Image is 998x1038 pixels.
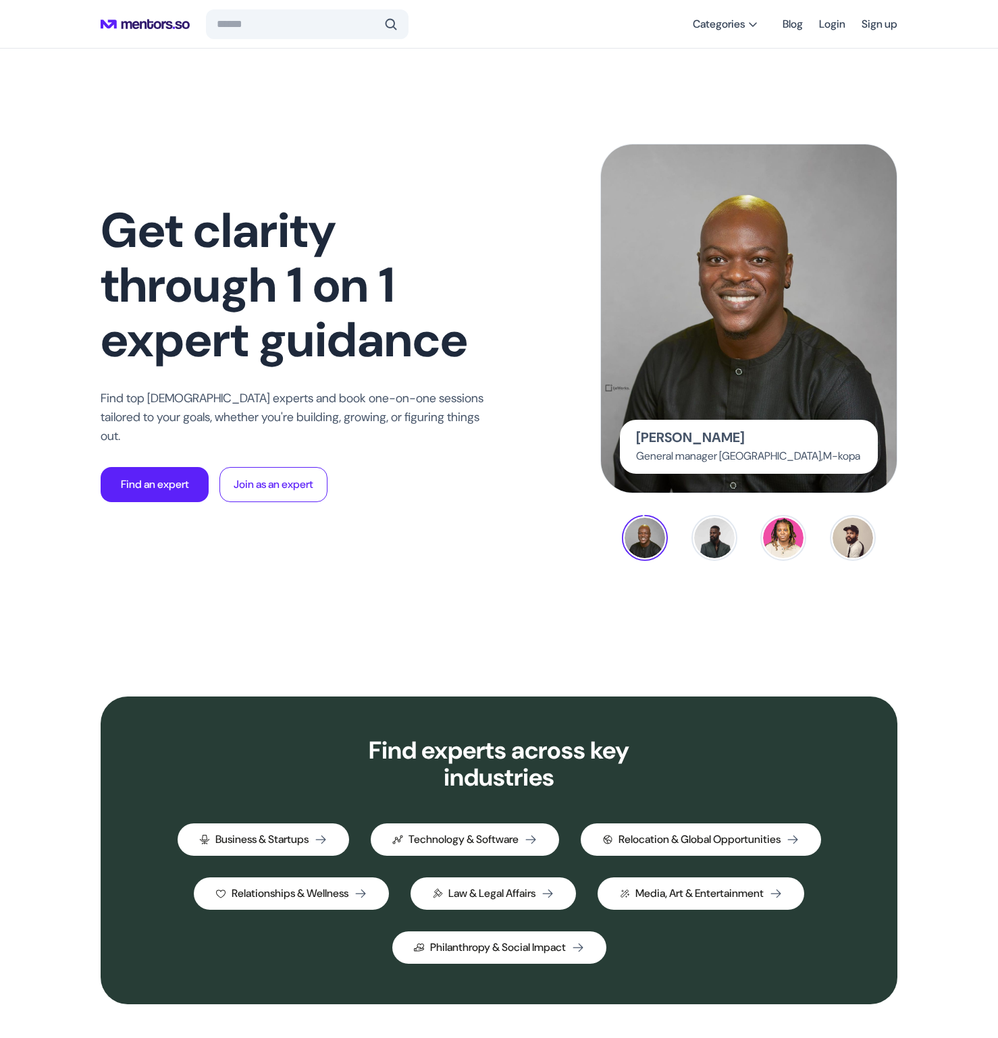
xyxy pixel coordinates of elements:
button: BA [622,515,668,561]
button: Categories [685,12,766,36]
img: Babajide Duroshola [601,144,897,493]
img: PE [763,518,804,558]
button: PE [760,515,806,561]
h3: Find experts across key industries [347,737,651,791]
a: Technology & Software [371,823,559,856]
h6: Philanthropy & Social Impact [430,939,566,956]
p: General manager [GEOGRAPHIC_DATA] M-kopa [636,449,862,463]
button: Join as an expert [219,467,327,502]
a: Blog [783,12,803,36]
p: [PERSON_NAME] [636,431,745,444]
h6: Relationships & Wellness [232,885,348,902]
img: AS [833,518,873,558]
h1: Get clarity through 1 on 1 expert guidance [101,203,492,367]
h6: Business & Startups [215,831,309,848]
a: Login [819,12,845,36]
a: Media, Art & Entertainment [598,877,804,910]
img: BA [625,518,665,558]
a: Sign up [862,12,897,36]
a: Philanthropy & Social Impact [392,931,606,964]
p: Find an expert [121,476,189,493]
a: Relationships & Wellness [194,877,389,910]
h6: Technology & Software [409,831,519,848]
img: TU [694,518,735,558]
a: Law & Legal Affairs [411,877,576,910]
p: Find top [DEMOGRAPHIC_DATA] experts and book one-on-one sessions tailored to your goals, whether ... [101,389,492,445]
h6: Relocation & Global Opportunities [619,831,781,848]
span: , [821,449,823,463]
button: TU [691,515,737,561]
a: Relocation & Global Opportunities [581,823,821,856]
a: Business & Startups [178,823,349,856]
h6: Law & Legal Affairs [448,885,535,902]
span: Categories [693,18,745,31]
p: Join as an expert [234,476,313,493]
button: Find an expert [101,467,209,502]
button: AS [830,515,876,561]
h6: Media, Art & Entertainment [635,885,764,902]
